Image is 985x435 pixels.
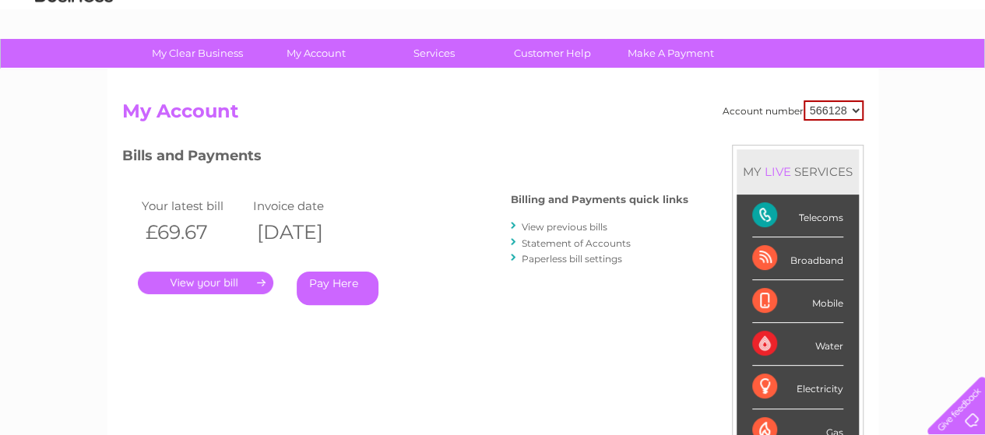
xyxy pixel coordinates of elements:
th: £69.67 [138,216,250,248]
th: [DATE] [249,216,361,248]
a: Contact [881,66,920,78]
a: Blog [850,66,872,78]
div: Water [752,323,843,366]
a: Log out [934,66,970,78]
div: Electricity [752,366,843,409]
a: Services [370,39,498,68]
a: Telecoms [793,66,840,78]
a: Paperless bill settings [522,253,622,265]
a: My Account [252,39,380,68]
a: My Clear Business [133,39,262,68]
a: Make A Payment [607,39,735,68]
div: Mobile [752,280,843,323]
h2: My Account [122,100,864,130]
a: Pay Here [297,272,378,305]
a: View previous bills [522,221,607,233]
a: Water [711,66,741,78]
h4: Billing and Payments quick links [511,194,688,205]
div: Broadband [752,237,843,280]
h3: Bills and Payments [122,145,688,172]
div: Account number [723,100,864,121]
td: Invoice date [249,195,361,216]
a: Customer Help [488,39,617,68]
div: Telecoms [752,195,843,237]
div: Clear Business is a trading name of Verastar Limited (registered in [GEOGRAPHIC_DATA] No. 3667643... [125,9,861,75]
img: logo.png [34,40,114,88]
div: MY SERVICES [737,149,859,194]
a: . [138,272,273,294]
a: 0333 014 3131 [691,8,799,27]
td: Your latest bill [138,195,250,216]
a: Statement of Accounts [522,237,631,249]
div: LIVE [762,164,794,179]
a: Energy [750,66,784,78]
